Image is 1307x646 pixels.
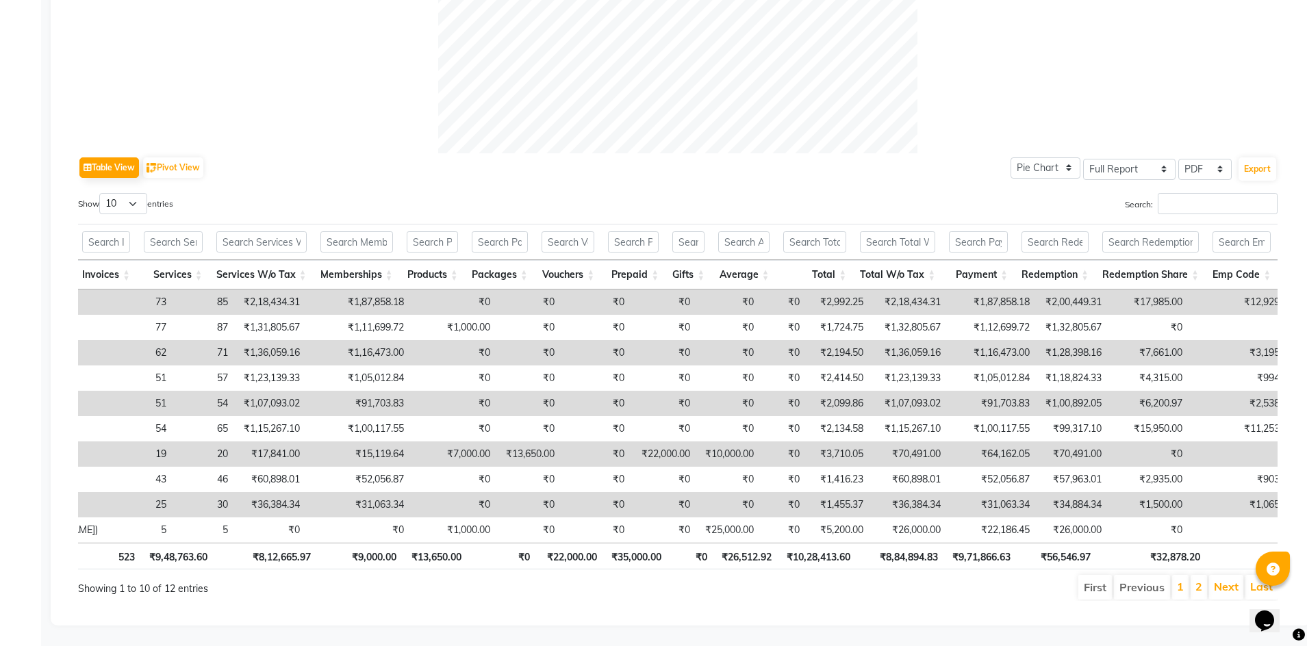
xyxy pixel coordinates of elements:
[235,315,307,340] td: ₹1,31,805.67
[631,391,697,416] td: ₹0
[761,289,807,315] td: ₹0
[314,260,400,289] th: Memberships: activate to sort column ascending
[1250,580,1273,593] a: Last
[807,289,870,315] td: ₹2,992.25
[235,365,307,391] td: ₹1,23,139.33
[631,315,697,340] td: ₹0
[307,365,411,391] td: ₹1,05,012.84
[948,467,1037,492] td: ₹52,056.87
[1037,416,1108,441] td: ₹99,317.10
[807,492,870,517] td: ₹1,455.37
[1125,193,1278,214] label: Search:
[1213,231,1271,253] input: Search Emp Code
[1108,416,1189,441] td: ₹15,950.00
[948,441,1037,467] td: ₹64,162.05
[411,517,497,543] td: ₹1,000.00
[105,340,173,365] td: 62
[761,391,807,416] td: ₹0
[807,467,870,492] td: ₹1,416.23
[307,467,411,492] td: ₹52,056.87
[807,441,870,467] td: ₹3,710.05
[1037,467,1108,492] td: ₹57,963.01
[537,543,603,569] th: ₹22,000.00
[561,416,631,441] td: ₹0
[807,365,870,391] td: ₹2,414.50
[761,467,807,492] td: ₹0
[1037,492,1108,517] td: ₹34,884.34
[697,467,761,492] td: ₹0
[697,492,761,517] td: ₹0
[411,289,497,315] td: ₹0
[542,231,594,253] input: Search Vouchers
[807,391,870,416] td: ₹2,099.86
[105,365,173,391] td: 51
[173,340,235,365] td: 71
[235,289,307,315] td: ₹2,18,434.31
[1022,231,1089,253] input: Search Redemption
[307,315,411,340] td: ₹1,11,699.72
[1189,517,1299,543] td: ₹0
[807,315,870,340] td: ₹1,724.75
[948,391,1037,416] td: ₹91,703.83
[631,441,697,467] td: ₹22,000.00
[631,416,697,441] td: ₹0
[307,517,411,543] td: ₹0
[807,517,870,543] td: ₹5,200.00
[1108,289,1189,315] td: ₹17,985.00
[235,517,307,543] td: ₹0
[561,441,631,467] td: ₹0
[1189,365,1299,391] td: ₹994.00
[307,391,411,416] td: ₹91,703.83
[235,492,307,517] td: ₹36,384.34
[778,543,857,569] th: ₹10,28,413.60
[561,289,631,315] td: ₹0
[1195,580,1202,593] a: 2
[1037,315,1108,340] td: ₹1,32,805.67
[948,517,1037,543] td: ₹22,186.45
[948,315,1037,340] td: ₹1,12,699.72
[173,492,235,517] td: 30
[948,289,1037,315] td: ₹1,87,858.18
[668,543,714,569] th: ₹0
[761,365,807,391] td: ₹0
[142,543,214,569] th: ₹9,48,763.60
[561,492,631,517] td: ₹0
[235,467,307,492] td: ₹60,898.01
[761,315,807,340] td: ₹0
[1108,340,1189,365] td: ₹7,661.00
[1239,157,1276,181] button: Export
[631,467,697,492] td: ₹0
[1189,340,1299,365] td: ₹3,195.00
[497,467,561,492] td: ₹0
[1189,391,1299,416] td: ₹2,538.23
[697,517,761,543] td: ₹25,000.00
[761,416,807,441] td: ₹0
[1214,580,1239,593] a: Next
[1037,391,1108,416] td: ₹1,00,892.05
[631,517,697,543] td: ₹0
[1189,441,1299,467] td: ₹0
[870,441,948,467] td: ₹70,491.00
[497,340,561,365] td: ₹0
[75,260,137,289] th: Invoices: activate to sort column ascending
[1108,441,1189,467] td: ₹0
[137,260,210,289] th: Services: activate to sort column ascending
[147,163,157,173] img: pivot.png
[465,260,535,289] th: Packages: activate to sort column ascending
[1189,467,1299,492] td: ₹903.12
[307,441,411,467] td: ₹15,119.64
[411,315,497,340] td: ₹1,000.00
[468,543,537,569] th: ₹0
[1095,260,1206,289] th: Redemption Share: activate to sort column ascending
[631,289,697,315] td: ₹0
[672,231,705,253] input: Search Gifts
[81,543,142,569] th: 523
[807,416,870,441] td: ₹2,134.58
[105,289,173,315] td: 73
[214,543,317,569] th: ₹8,12,665.97
[472,231,528,253] input: Search Packages
[411,416,497,441] td: ₹0
[870,315,948,340] td: ₹1,32,805.67
[320,231,393,253] input: Search Memberships
[631,340,697,365] td: ₹0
